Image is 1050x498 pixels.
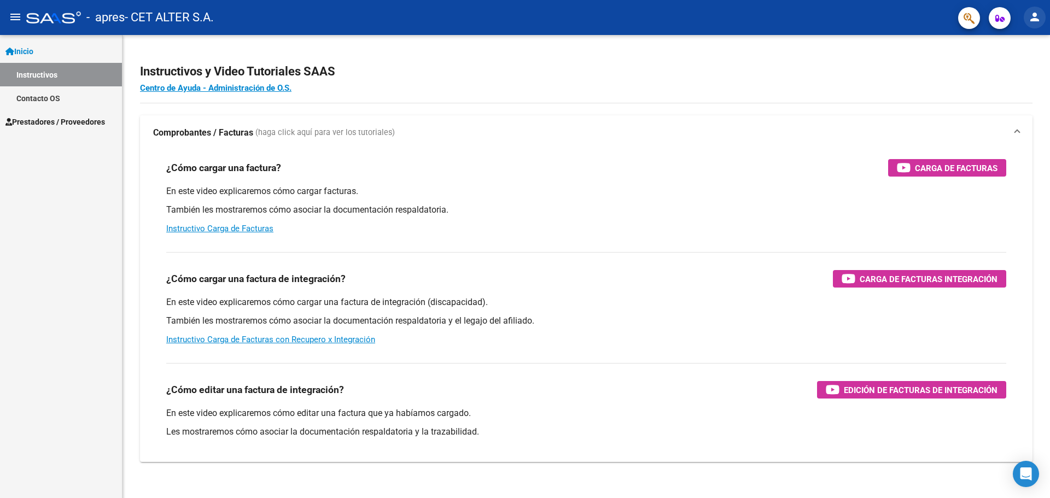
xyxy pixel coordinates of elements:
h2: Instructivos y Video Tutoriales SAAS [140,61,1032,82]
h3: ¿Cómo cargar una factura? [166,160,281,175]
span: (haga click aquí para ver los tutoriales) [255,127,395,139]
p: En este video explicaremos cómo editar una factura que ya habíamos cargado. [166,407,1006,419]
span: Edición de Facturas de integración [844,383,997,397]
p: También les mostraremos cómo asociar la documentación respaldatoria y el legajo del afiliado. [166,315,1006,327]
p: En este video explicaremos cómo cargar facturas. [166,185,1006,197]
mat-expansion-panel-header: Comprobantes / Facturas (haga click aquí para ver los tutoriales) [140,115,1032,150]
a: Centro de Ayuda - Administración de O.S. [140,83,291,93]
span: Prestadores / Proveedores [5,116,105,128]
span: - CET ALTER S.A. [125,5,214,30]
p: También les mostraremos cómo asociar la documentación respaldatoria. [166,204,1006,216]
a: Instructivo Carga de Facturas con Recupero x Integración [166,335,375,344]
p: Les mostraremos cómo asociar la documentación respaldatoria y la trazabilidad. [166,426,1006,438]
button: Carga de Facturas [888,159,1006,177]
strong: Comprobantes / Facturas [153,127,253,139]
div: Comprobantes / Facturas (haga click aquí para ver los tutoriales) [140,150,1032,462]
h3: ¿Cómo editar una factura de integración? [166,382,344,397]
span: Carga de Facturas [915,161,997,175]
p: En este video explicaremos cómo cargar una factura de integración (discapacidad). [166,296,1006,308]
span: Inicio [5,45,33,57]
mat-icon: menu [9,10,22,24]
button: Carga de Facturas Integración [833,270,1006,288]
span: - apres [86,5,125,30]
button: Edición de Facturas de integración [817,381,1006,399]
h3: ¿Cómo cargar una factura de integración? [166,271,346,286]
div: Open Intercom Messenger [1013,461,1039,487]
span: Carga de Facturas Integración [860,272,997,286]
mat-icon: person [1028,10,1041,24]
a: Instructivo Carga de Facturas [166,224,273,233]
